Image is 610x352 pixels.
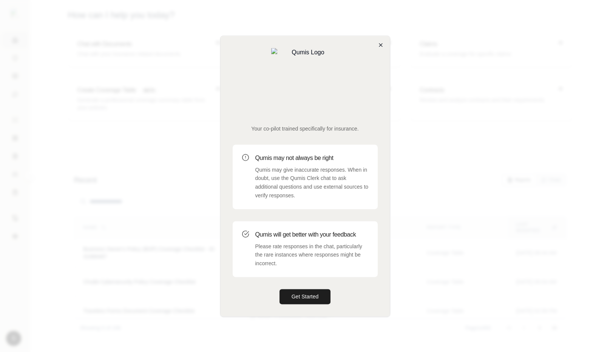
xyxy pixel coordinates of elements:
img: Qumis Logo [271,48,339,116]
p: Please rate responses in the chat, particularly the rare instances where responses might be incor... [255,242,369,268]
p: Your co-pilot trained specifically for insurance. [233,125,378,132]
h3: Qumis will get better with your feedback [255,230,369,239]
button: Get Started [280,289,331,304]
h3: Qumis may not always be right [255,154,369,163]
p: Qumis may give inaccurate responses. When in doubt, use the Qumis Clerk chat to ask additional qu... [255,166,369,200]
